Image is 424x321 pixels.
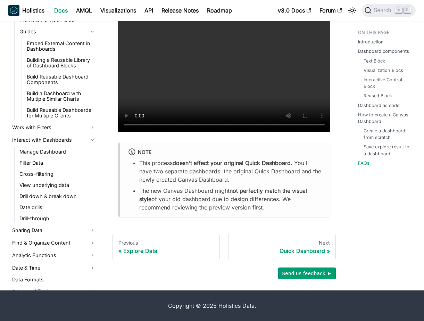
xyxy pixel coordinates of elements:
[364,67,403,74] a: Visualization Block
[282,269,332,278] span: Send us feedback ►
[315,5,346,16] a: Forum
[140,5,157,16] a: API
[8,5,19,16] img: Holistics
[173,159,291,166] strong: doesn't affect your original Quick Dashboard
[10,262,98,273] a: Date & Time
[113,234,336,260] nav: Docs pages
[10,250,98,261] a: Analytic Functions
[364,127,410,141] a: Create a dashboard from scratch
[17,158,98,168] a: Filter Data
[25,39,98,54] a: Embed External Content in Dashboards
[25,72,98,87] a: Build Reusable Dashboard Components
[274,5,315,16] a: v3.0 Docs
[96,5,140,16] a: Visualizations
[234,247,330,254] div: Quick Dashboard
[10,237,98,248] a: Find & Organize Content
[25,89,98,104] a: Build a Dashboard with Multiple Similar Charts
[364,76,410,90] a: Interactive Control Block
[203,5,236,16] a: Roadmap
[404,7,411,13] kbd: K
[358,112,413,125] a: How to create a Canvas Dashboard
[50,5,72,16] a: Docs
[25,105,98,121] a: Build Reusable Dashboards for Multiple Clients
[118,2,330,132] video: Your browser does not support embedding video, but you can .
[113,234,220,260] a: PreviousExplore Data
[118,240,214,246] div: Previous
[358,160,369,166] a: FAQs
[17,169,98,179] a: Cross-filtering
[358,102,399,109] a: Dashboard as code
[8,5,44,16] a: HolisticsHolistics
[362,4,416,17] button: Search (Command+K)
[10,122,98,133] a: Work with Filters
[228,234,335,260] a: NextQuick Dashboard
[17,191,98,201] a: Drill down & break down
[17,180,98,190] a: View underlying data
[372,7,396,14] span: Search
[17,203,98,212] a: Date drills
[395,7,402,13] kbd: ⌘
[17,214,98,223] a: Drill-through
[72,5,96,16] a: AMQL
[358,39,384,45] a: Introduction
[347,5,358,16] button: Switch between dark and light mode (currently light mode)
[10,286,98,297] a: Advanced Topics
[25,55,98,71] a: Building a Reusable Library of Dashboard Blocks
[128,148,322,157] div: note
[10,275,98,285] a: Data Formats
[139,159,322,184] li: This process . You'll have two separate dashboards: the original Quick Dashboard and the newly cr...
[10,134,98,146] a: Interact with Dashboards
[25,302,399,310] div: Copyright © 2025 Holistics Data.
[278,267,336,279] button: Send us feedback ►
[118,247,214,254] div: Explore Data
[17,147,98,157] a: Manage Dashboard
[139,187,322,212] li: The new Canvas Dashboard might of your old dashboard due to design differences. We recommend revi...
[234,240,330,246] div: Next
[10,225,98,236] a: Sharing Data
[364,143,410,157] a: Save explore result to a dashboard
[22,6,44,15] b: Holistics
[157,5,203,16] a: Release Notes
[358,48,409,55] a: Dashboard components
[364,58,385,64] a: Text Block
[17,26,98,37] a: Guides
[364,92,392,99] a: Reused Block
